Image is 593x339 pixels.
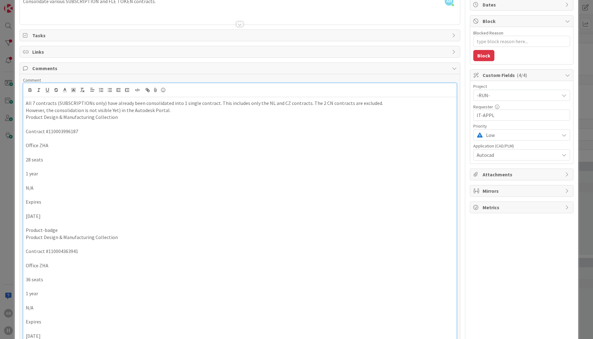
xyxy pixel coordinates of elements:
p: N/A [26,304,454,311]
button: Block [473,50,494,61]
p: However, the consolidation is not visible Yet) in the Autodesk Portal. [26,107,454,114]
p: Product-badge [26,227,454,234]
p: [DATE] [26,213,454,220]
span: Attachments [483,171,562,178]
p: Expires [26,318,454,325]
p: Contract #110003996187 [26,128,454,135]
span: Block [483,17,562,25]
span: Mirrors [483,187,562,195]
span: Comment [23,77,41,83]
label: Blocked Reason [473,30,503,36]
p: Product Design & Manufacturing Collection [26,114,454,121]
span: ( 4/4 ) [517,72,527,78]
p: 36 seats [26,276,454,283]
p: N/A [26,184,454,192]
p: 1 year [26,170,454,177]
span: Low [486,131,556,139]
span: Comments [32,65,449,72]
p: Expires [26,198,454,206]
p: Office ZHA [26,262,454,269]
span: Metrics [483,204,562,211]
span: -RUN- [477,91,556,100]
span: Custom Fields [483,71,562,79]
span: Links [32,48,449,56]
p: Product Design & Manufacturing Collection [26,234,454,241]
label: Requester [473,104,493,110]
p: 28 seats [26,156,454,163]
div: Project [473,84,570,88]
div: Priority [473,124,570,128]
p: All 7 contracts (SUBSCRIPTIONs only) have already been consolidated into 1 single contract. This ... [26,100,454,107]
p: 1 year [26,290,454,297]
span: Autocad [477,151,559,159]
span: Dates [483,1,562,8]
p: Office ZHA [26,142,454,149]
p: Contract #110004363941 [26,248,454,255]
span: Tasks [32,32,449,39]
div: Application (CAD/PLM) [473,144,570,148]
